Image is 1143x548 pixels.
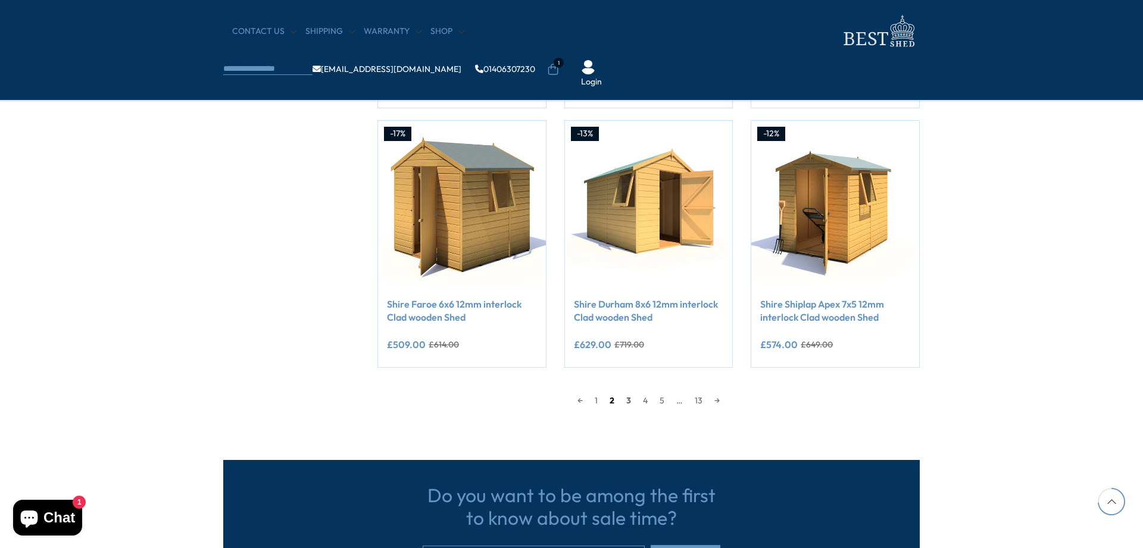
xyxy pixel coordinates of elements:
[571,127,599,141] div: -13%
[836,12,920,51] img: logo
[581,60,595,74] img: User Icon
[387,340,426,349] ins: £509.00
[760,340,798,349] ins: £574.00
[589,392,604,409] a: 1
[637,392,654,409] a: 4
[614,340,644,349] del: £719.00
[620,392,637,409] span: 3
[305,26,355,37] a: Shipping
[313,65,461,73] a: [EMAIL_ADDRESS][DOMAIN_NAME]
[801,340,833,349] del: £649.00
[574,298,724,324] a: Shire Durham 8x6 12mm interlock Clad wooden Shed
[708,392,726,409] a: →
[571,392,589,409] a: ←
[423,484,720,530] h3: Do you want to be among the first to know about sale time?
[574,340,611,349] ins: £629.00
[757,127,785,141] div: -12%
[689,392,708,409] a: 13
[581,76,602,88] a: Login
[547,64,559,76] a: 1
[10,500,86,538] inbox-online-store-chat: Shopify online store chat
[475,65,535,73] a: 01406307230
[554,58,564,68] span: 1
[384,127,411,141] div: -17%
[364,26,421,37] a: Warranty
[670,392,689,409] span: …
[604,392,620,409] a: 2
[654,392,670,409] a: 5
[387,298,537,324] a: Shire Faroe 6x6 12mm interlock Clad wooden Shed
[760,298,910,324] a: Shire Shiplap Apex 7x5 12mm interlock Clad wooden Shed
[232,26,296,37] a: CONTACT US
[430,26,464,37] a: Shop
[429,340,459,349] del: £614.00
